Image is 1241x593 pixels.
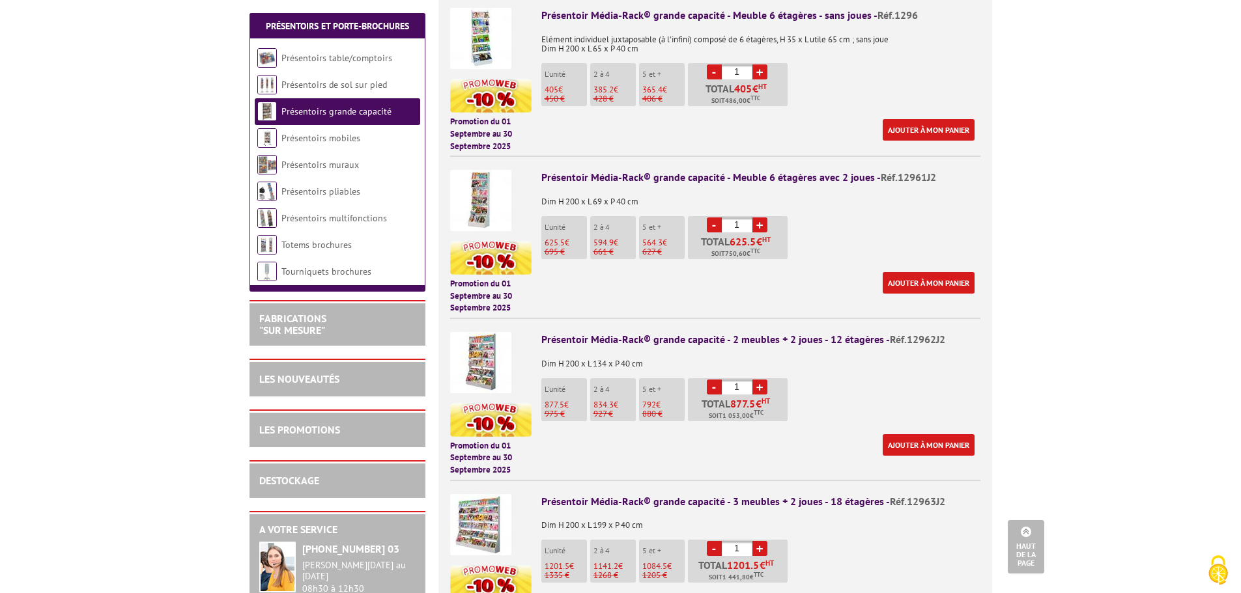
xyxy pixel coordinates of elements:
span: 365.4 [642,84,663,95]
div: Présentoir Média-Rack® grande capacité - Meuble 6 étagères avec 2 joues - [541,170,980,185]
p: 5 et + [642,223,685,232]
img: widget-service.jpg [259,542,296,592]
p: € [545,238,587,247]
div: [PERSON_NAME][DATE] au [DATE] [302,560,416,582]
a: LES PROMOTIONS [259,423,340,436]
span: 877.5 [545,399,564,410]
sup: TTC [750,247,760,255]
span: 625.5 [545,237,565,248]
p: € [593,238,636,247]
p: € [545,562,587,571]
p: Dim H 200 x L 69 x P 40 cm [541,188,980,206]
p: € [593,562,636,571]
p: 2 à 4 [593,546,636,555]
p: 880 € [642,409,685,419]
a: Présentoirs grande capacité [281,105,392,117]
span: 834.3 [593,399,614,410]
img: promotion [450,79,532,113]
a: Présentoirs et Porte-brochures [266,20,409,32]
a: + [752,64,767,79]
div: Présentoir Média-Rack® grande capacité - Meuble 6 étagères - sans joues - [541,8,980,23]
p: 927 € [593,409,636,419]
a: - [707,541,722,556]
p: 661 € [593,247,636,256]
img: Présentoir Média-Rack® grande capacité - 2 meubles + 2 joues - 12 étagères [450,332,511,393]
p: € [593,85,636,94]
p: 1205 € [642,571,685,580]
span: 1 441,80 [722,572,750,583]
sup: TTC [754,571,763,578]
span: € [756,236,762,247]
p: 2 à 4 [593,385,636,394]
a: Présentoirs de sol sur pied [281,79,387,90]
img: Présentoirs multifonctions [257,208,277,228]
p: 975 € [545,409,587,419]
a: + [752,379,767,394]
span: 877.5 [730,398,756,409]
sup: HT [762,396,770,406]
img: promotion [450,241,532,275]
span: 1141.2 [593,560,618,572]
p: 5 et + [642,70,685,79]
a: Totems brochures [281,239,352,251]
p: 406 € [642,94,685,103]
p: € [642,400,685,409]
p: Total [691,236,788,259]
p: 450 € [545,94,587,103]
span: Réf.1296 [877,8,918,21]
button: Cookies (fenêtre modale) [1195,549,1241,593]
sup: HT [765,559,774,568]
img: Présentoirs table/comptoirs [257,48,277,68]
span: Soit € [709,411,763,421]
a: Haut de la page [1008,520,1044,573]
span: 750,60 [725,249,747,259]
a: FABRICATIONS"Sur Mesure" [259,312,326,337]
sup: TTC [750,94,760,102]
span: 792 [642,399,656,410]
p: L'unité [545,70,587,79]
img: Cookies (fenêtre modale) [1202,554,1234,586]
h2: A votre service [259,524,416,536]
a: - [707,217,722,232]
a: LES NOUVEAUTÉS [259,372,339,385]
span: Soit € [709,572,763,583]
p: Total [691,398,788,421]
span: Réf.12961J2 [881,171,936,184]
p: L'unité [545,546,587,555]
p: Promotion du 01 Septembre au 30 Septembre 2025 [450,278,532,314]
img: Présentoirs de sol sur pied [257,75,277,94]
img: Présentoirs grande capacité [257,102,277,121]
a: Présentoirs table/comptoirs [281,52,392,64]
p: Promotion du 01 Septembre au 30 Septembre 2025 [450,116,532,152]
sup: HT [758,82,767,91]
div: Présentoir Média-Rack® grande capacité - 3 meubles + 2 joues - 18 étagères - [541,494,980,509]
p: 2 à 4 [593,70,636,79]
p: Promotion du 01 Septembre au 30 Septembre 2025 [450,440,532,476]
p: L'unité [545,385,587,394]
p: 695 € [545,247,587,256]
p: € [642,562,685,571]
p: Total [691,83,788,106]
img: Présentoirs pliables [257,182,277,201]
p: Dim H 200 x L 134 x P 40 cm [541,350,980,368]
span: 385.2 [593,84,614,95]
strong: [PHONE_NUMBER] 03 [302,542,399,555]
a: + [752,217,767,232]
a: Ajouter à mon panier [883,119,975,141]
img: Totems brochures [257,235,277,255]
sup: HT [762,235,771,244]
a: Tourniquets brochures [281,266,371,277]
p: 5 et + [642,546,685,555]
span: € [760,560,765,570]
a: DESTOCKAGE [259,474,319,487]
p: € [593,400,636,409]
span: 1 053,00 [722,411,750,421]
img: Présentoir Média-Rack® grande capacité - Meuble 6 étagères avec 2 joues [450,170,511,231]
p: 2 à 4 [593,223,636,232]
span: 1201.5 [727,560,760,570]
p: € [642,238,685,247]
img: Tourniquets brochures [257,262,277,281]
p: € [545,85,587,94]
img: Présentoirs mobiles [257,128,277,148]
span: 405 [545,84,558,95]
